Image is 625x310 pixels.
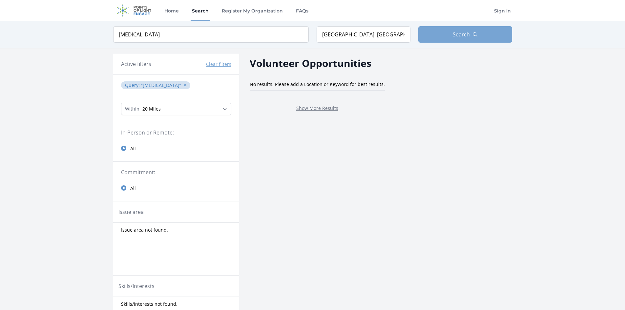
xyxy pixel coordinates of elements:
h2: Volunteer Opportunities [250,56,371,71]
q: [MEDICAL_DATA] [141,82,181,88]
a: All [113,142,239,155]
input: Keyword [113,26,309,43]
legend: Skills/Interests [118,282,155,290]
a: All [113,181,239,195]
span: All [130,185,136,192]
span: No results, Please add a Location or Keyword for best results. [250,81,385,87]
legend: In-Person or Remote: [121,129,231,136]
span: Issue area not found. [121,227,168,233]
legend: Issue area [118,208,144,216]
button: Clear filters [206,61,231,68]
a: Show More Results [296,105,338,111]
button: Search [418,26,512,43]
select: Search Radius [121,103,231,115]
button: ✕ [183,82,187,89]
h3: Active filters [121,60,151,68]
legend: Commitment: [121,168,231,176]
span: All [130,145,136,152]
span: Query : [125,82,141,88]
input: Location [317,26,410,43]
span: Search [453,31,470,38]
span: Skills/Interests not found. [121,301,177,307]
